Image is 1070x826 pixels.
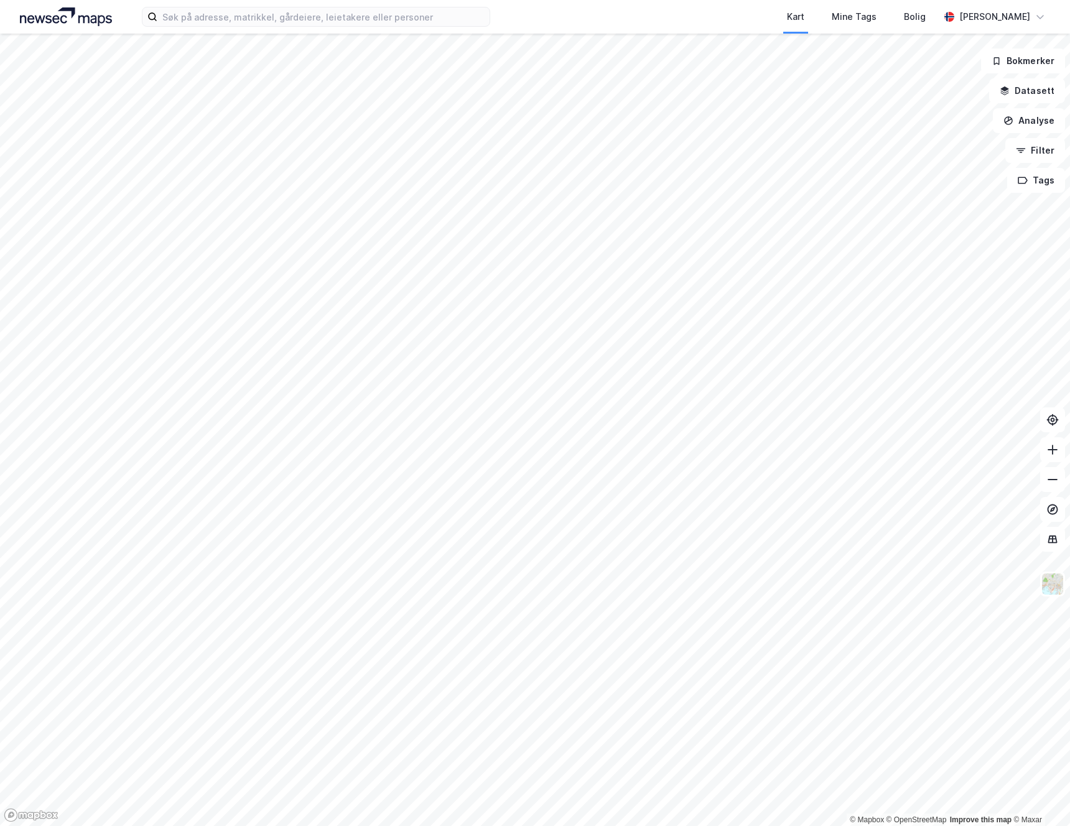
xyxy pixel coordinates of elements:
button: Analyse [993,108,1065,133]
div: Bolig [904,9,926,24]
button: Datasett [989,78,1065,103]
iframe: Chat Widget [1008,766,1070,826]
a: Mapbox [850,815,884,824]
div: [PERSON_NAME] [959,9,1030,24]
a: Mapbox homepage [4,808,58,822]
img: logo.a4113a55bc3d86da70a041830d287a7e.svg [20,7,112,26]
div: Mine Tags [832,9,877,24]
div: Kontrollprogram for chat [1008,766,1070,826]
img: Z [1041,572,1064,596]
a: Improve this map [950,815,1012,824]
div: Kart [787,9,804,24]
button: Filter [1005,138,1065,163]
button: Tags [1007,168,1065,193]
button: Bokmerker [981,49,1065,73]
a: OpenStreetMap [886,815,947,824]
input: Søk på adresse, matrikkel, gårdeiere, leietakere eller personer [157,7,490,26]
